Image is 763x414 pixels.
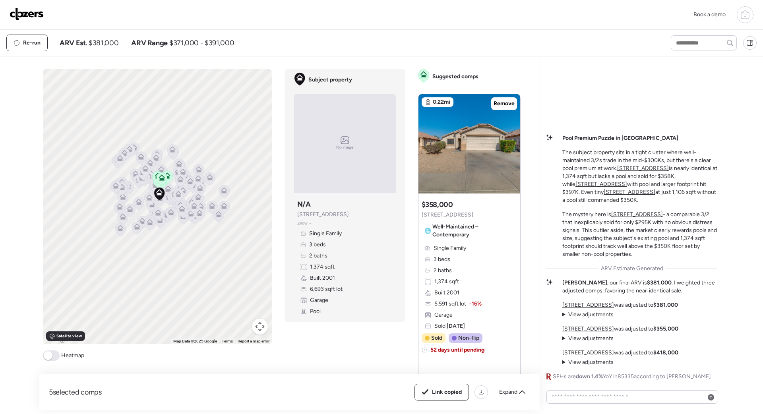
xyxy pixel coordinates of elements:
[10,8,44,20] img: Logo
[434,289,459,297] span: Built 2001
[562,325,678,333] p: was adjusted to
[604,189,655,195] a: [STREET_ADDRESS]
[89,38,118,48] span: $381,000
[562,325,614,332] a: [STREET_ADDRESS]
[432,223,514,239] span: Well-Maintained – Contemporary
[173,339,217,343] span: Map Data ©2025 Google
[562,349,678,357] p: was adjusted to
[297,220,308,226] span: Zillow
[45,334,71,344] img: Google
[469,300,482,308] span: -16%
[562,211,717,258] p: The mystery here is - a comparable 3/2 that inexplicably sold for only $295K with no obvious dist...
[56,333,82,339] span: Satellite view
[434,244,466,252] span: Single Family
[434,300,466,308] span: 5,591 sqft lot
[562,358,614,366] summary: View adjustments
[562,279,717,295] p: , our final ARV is . I weighted three adjusted comps, favoring the near‑identical sale.
[458,334,479,342] span: Non-flip
[433,98,450,106] span: 0.22mi
[576,373,603,380] span: down 1.4%
[310,308,321,315] span: Pool
[60,38,87,48] span: ARV Est.
[617,165,669,172] a: [STREET_ADDRESS]
[434,255,450,263] span: 3 beds
[562,279,607,286] strong: [PERSON_NAME]
[431,334,442,342] span: Sold
[568,359,614,366] span: View adjustments
[45,334,71,344] a: Open this area in Google Maps (opens a new window)
[575,181,627,188] a: [STREET_ADDRESS]
[252,319,268,335] button: Map camera controls
[432,73,478,81] span: Suggested comps
[310,285,343,293] span: 6,693 sqft lot
[553,373,711,381] span: SFHs are YoY in 85335 according to [PERSON_NAME]
[310,296,328,304] span: Garage
[430,346,484,354] span: 52 days until pending
[222,339,233,343] a: Terms (opens in new tab)
[432,388,462,396] span: Link copied
[562,149,717,204] p: The subject property sits in a tight cluster where well-maintained 3/2s trade in the mid-$300Ks, ...
[611,211,663,218] a: [STREET_ADDRESS]
[568,335,614,342] span: View adjustments
[308,76,352,84] span: Subject property
[494,100,515,108] span: Remove
[693,11,726,18] span: Book a demo
[434,267,452,275] span: 2 baths
[238,339,269,343] a: Report a map error
[310,263,335,271] span: 1,374 sqft
[434,322,465,330] span: Sold
[434,278,459,286] span: 1,374 sqft
[422,200,453,209] h3: $358,000
[309,252,327,260] span: 2 baths
[169,38,234,48] span: $371,000 - $391,000
[49,387,102,397] span: 5 selected comps
[562,135,678,141] strong: Pool Premium Puzzle in [GEOGRAPHIC_DATA]
[601,265,663,273] span: ARV Estimate Generated
[562,301,678,309] p: was adjusted to
[23,39,41,47] span: Re-run
[445,323,465,329] span: [DATE]
[653,325,678,332] strong: $355,000
[568,311,614,318] span: View adjustments
[562,349,614,356] a: [STREET_ADDRESS]
[309,241,326,249] span: 3 beds
[499,388,517,396] span: Expand
[562,311,614,319] summary: View adjustments
[309,230,342,238] span: Single Family
[131,38,168,48] span: ARV Range
[647,279,672,286] strong: $381,000
[434,311,453,319] span: Garage
[653,302,678,308] strong: $381,000
[336,144,354,151] span: No image
[562,335,614,342] summary: View adjustments
[422,211,473,219] span: [STREET_ADDRESS]
[653,349,678,356] strong: $418,000
[297,211,349,219] span: [STREET_ADDRESS]
[562,302,614,308] a: [STREET_ADDRESS]
[309,220,311,226] span: •
[310,274,335,282] span: Built 2001
[297,199,311,209] h3: N/A
[61,352,84,360] span: Heatmap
